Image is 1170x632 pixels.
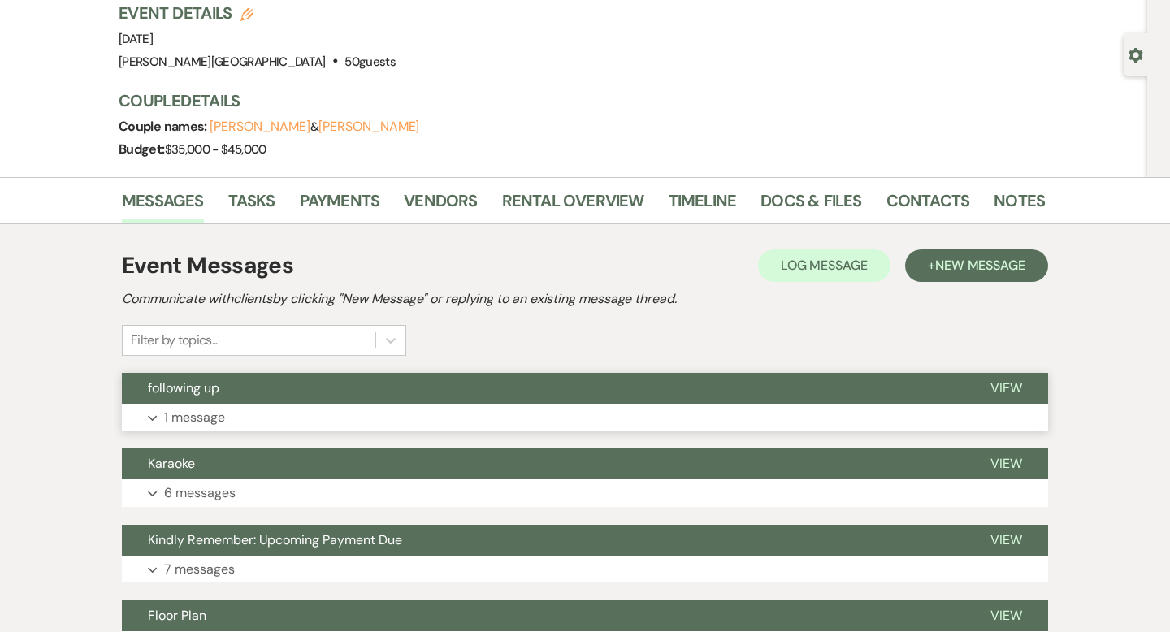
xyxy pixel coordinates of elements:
span: Log Message [781,257,868,274]
button: View [964,525,1048,556]
span: View [990,379,1022,396]
span: Floor Plan [148,607,206,624]
span: View [990,531,1022,548]
button: +New Message [905,249,1048,282]
a: Vendors [404,188,477,223]
a: Rental Overview [502,188,644,223]
button: [PERSON_NAME] [210,120,310,133]
span: View [990,607,1022,624]
button: Log Message [758,249,890,282]
button: Open lead details [1129,46,1143,62]
button: 1 message [122,404,1048,431]
span: Couple names: [119,118,210,135]
h2: Communicate with clients by clicking "New Message" or replying to an existing message thread. [122,289,1048,309]
button: View [964,448,1048,479]
button: following up [122,373,964,404]
h3: Couple Details [119,89,1029,112]
span: following up [148,379,219,396]
h1: Event Messages [122,249,293,283]
button: 7 messages [122,556,1048,583]
span: [DATE] [119,31,153,47]
a: Tasks [228,188,275,223]
button: View [964,373,1048,404]
h3: Event Details [119,2,396,24]
button: Karaoke [122,448,964,479]
div: Filter by topics... [131,331,218,350]
span: $35,000 - $45,000 [165,141,266,158]
button: Floor Plan [122,600,964,631]
a: Contacts [886,188,970,223]
button: [PERSON_NAME] [318,120,419,133]
a: Timeline [669,188,737,223]
span: Karaoke [148,455,195,472]
a: Messages [122,188,204,223]
span: New Message [935,257,1025,274]
button: 6 messages [122,479,1048,507]
p: 6 messages [164,483,236,504]
span: View [990,455,1022,472]
button: View [964,600,1048,631]
p: 1 message [164,407,225,428]
span: & [210,119,419,135]
a: Notes [994,188,1045,223]
span: 50 guests [344,54,396,70]
button: Kindly Remember: Upcoming Payment Due [122,525,964,556]
span: Kindly Remember: Upcoming Payment Due [148,531,402,548]
span: [PERSON_NAME][GEOGRAPHIC_DATA] [119,54,326,70]
span: Budget: [119,141,165,158]
a: Docs & Files [760,188,861,223]
p: 7 messages [164,559,235,580]
a: Payments [300,188,380,223]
